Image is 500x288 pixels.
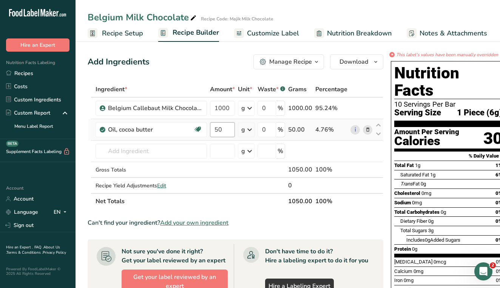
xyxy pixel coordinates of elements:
[210,85,235,94] span: Amount
[400,181,420,187] span: Fat
[404,277,414,283] span: 0mg
[288,181,312,190] div: 0
[241,147,245,156] div: g
[6,250,43,255] a: Terms & Conditions .
[88,218,383,227] div: Can't find your ingredient?
[441,209,446,215] span: 0g
[234,25,299,42] a: Customize Label
[315,104,347,113] div: 95.24%
[400,218,427,224] span: Dietary Fiber
[94,193,287,209] th: Net Totals
[400,181,413,187] i: Trans
[108,104,202,113] div: Belgium Callebaut Milk Chocolate
[396,51,498,58] i: This label's values have been manually overridden
[122,247,225,265] div: Not sure you've done it right? Get your label reviewed by an expert
[43,250,66,255] a: Privacy Policy
[96,166,207,174] div: Gross Totals
[6,245,60,255] a: About Us .
[238,85,252,94] span: Unit
[430,172,435,178] span: 1g
[96,144,207,159] input: Add Ingredient
[406,237,460,243] span: Includes Added Sugars
[34,245,43,250] a: FAQ .
[287,193,314,209] th: 1050.00
[88,25,143,42] a: Recipe Setup
[54,208,69,217] div: EN
[288,165,312,174] div: 1050.00
[102,28,143,38] span: Recipe Setup
[425,237,430,243] span: 0g
[490,262,496,268] span: 2
[394,277,403,283] span: Iron
[394,108,441,118] span: Serving Size
[394,209,440,215] span: Total Carbohydrates
[6,245,33,250] a: Hire an Expert .
[327,28,392,38] span: Nutrition Breakdown
[428,228,434,233] span: 3g
[88,56,150,68] div: Add Ingredients
[394,190,420,196] span: Cholesterol
[415,162,420,168] span: 1g
[434,259,446,265] span: 0mcg
[6,38,69,52] button: Hire an Expert
[241,125,245,134] div: g
[241,104,245,113] div: g
[394,259,432,265] span: [MEDICAL_DATA]
[253,54,324,69] button: Manage Recipe
[96,182,207,190] div: Recipe Yield Adjustments
[474,262,492,280] iframe: Intercom live chat
[269,57,312,66] div: Manage Recipe
[265,247,368,265] div: Don't have time to do it? Hire a labeling expert to do it for you
[288,125,312,134] div: 50.00
[6,205,38,219] a: Language
[288,85,307,94] span: Grams
[330,54,383,69] button: Download
[400,172,429,178] span: Saturated Fat
[394,268,412,274] span: Calcium
[158,24,219,42] a: Recipe Builder
[394,129,459,136] div: Amount Per Serving
[160,218,228,227] span: Add your own ingredient
[288,104,312,113] div: 1000.00
[407,25,487,42] a: Notes & Attachments
[412,200,422,205] span: 0mg
[201,15,273,22] div: Recipe Code: Majik Milk Chocolate
[247,28,299,38] span: Customize Label
[340,57,368,66] span: Download
[6,141,19,147] div: BETA
[88,11,198,24] div: Belgium Milk Chocolate
[394,200,411,205] span: Sodium
[6,109,50,117] div: Custom Report
[394,162,414,168] span: Total Fat
[258,85,285,94] div: Waste
[350,125,360,135] a: i
[6,267,69,276] div: Powered By FoodLabelMaker © 2025 All Rights Reserved
[157,182,166,189] span: Edit
[173,28,219,38] span: Recipe Builder
[96,85,127,94] span: Ingredient
[421,190,431,196] span: 0mg
[315,125,347,134] div: 4.76%
[400,228,427,233] span: Total Sugars
[428,218,434,224] span: 0g
[394,246,411,252] span: Protein
[394,136,459,147] div: Calories
[421,181,426,187] span: 0g
[315,85,347,94] span: Percentage
[314,193,349,209] th: 100%
[108,125,193,134] div: Oil, cocoa butter
[315,165,347,174] div: 100%
[420,28,487,38] span: Notes & Attachments
[414,268,423,274] span: 0mg
[314,25,392,42] a: Nutrition Breakdown
[412,246,417,252] span: 0g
